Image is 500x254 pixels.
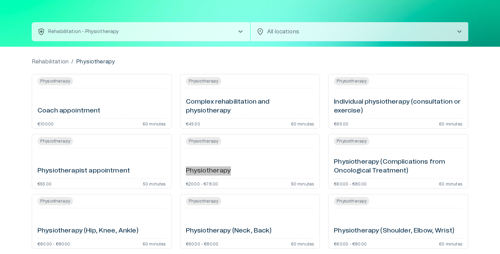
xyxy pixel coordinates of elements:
[143,121,166,125] p: 60 minutes
[38,137,73,145] span: Physiotherapy
[334,137,369,145] span: Physiotherapy
[334,121,348,125] p: €65.00
[38,106,101,116] h6: Coach appointment
[267,28,444,36] p: All locations
[143,241,166,245] p: 60 minutes
[328,74,468,129] a: Open service booking details
[32,22,250,41] button: health_and_safetyRehabilitation - Physiotherapychevron_right
[328,134,468,189] a: Open service booking details
[38,77,73,85] span: Physiotherapy
[38,226,138,236] h6: Physiotherapy (Hip, Knee, Ankle)
[186,77,221,85] span: Physiotherapy
[186,98,314,116] h6: Complex rehabilitation and physiotherapy
[143,181,166,185] p: 50 minutes
[38,181,52,185] p: €55.00
[334,77,369,85] span: Physiotherapy
[291,181,314,185] p: 90 minutes
[186,241,219,245] p: €60.00 - €80.00
[439,121,462,125] p: 60 minutes
[439,181,462,185] p: 60 minutes
[439,241,462,245] p: 60 minutes
[76,58,115,66] p: Physiotherapy
[32,134,172,189] a: Open service booking details
[236,28,245,36] span: chevron_right
[334,241,367,245] p: €60.00 - €80.00
[37,28,45,36] span: health_and_safety
[180,74,320,129] a: Open service booking details
[334,98,462,116] h6: Individual physiotherapy (consultation or exercise)
[71,58,73,66] p: /
[186,226,272,236] h6: Physiotherapy (Neck, Back)
[334,226,454,236] h6: Physiotherapy (Shoulder, Elbow, Wrist)
[334,197,369,205] span: Physiotherapy
[186,181,218,185] p: €20.00 - €78.00
[455,28,464,36] span: chevron_right
[328,194,468,249] a: Open service booking details
[38,166,130,176] h6: Physiotherapist appointment
[186,166,231,176] h6: Physiotherapy
[334,158,462,176] h6: Physiotherapy (Complications from Oncological Treatment)
[186,137,221,145] span: Physiotherapy
[291,121,314,125] p: 60 minutes
[38,197,73,205] span: Physiotherapy
[256,28,264,36] span: location_on
[32,194,172,249] a: Open service booking details
[38,121,54,125] p: €100.00
[186,197,221,205] span: Physiotherapy
[48,28,119,35] p: Rehabilitation - Physiotherapy
[334,181,367,185] p: €60.00 - €80.00
[38,241,70,245] p: €60.00 - €80.00
[180,194,320,249] a: Open service booking details
[32,74,172,129] a: Open service booking details
[32,58,69,66] a: Rehabilitation
[186,121,200,125] p: €45.00
[291,241,314,245] p: 60 minutes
